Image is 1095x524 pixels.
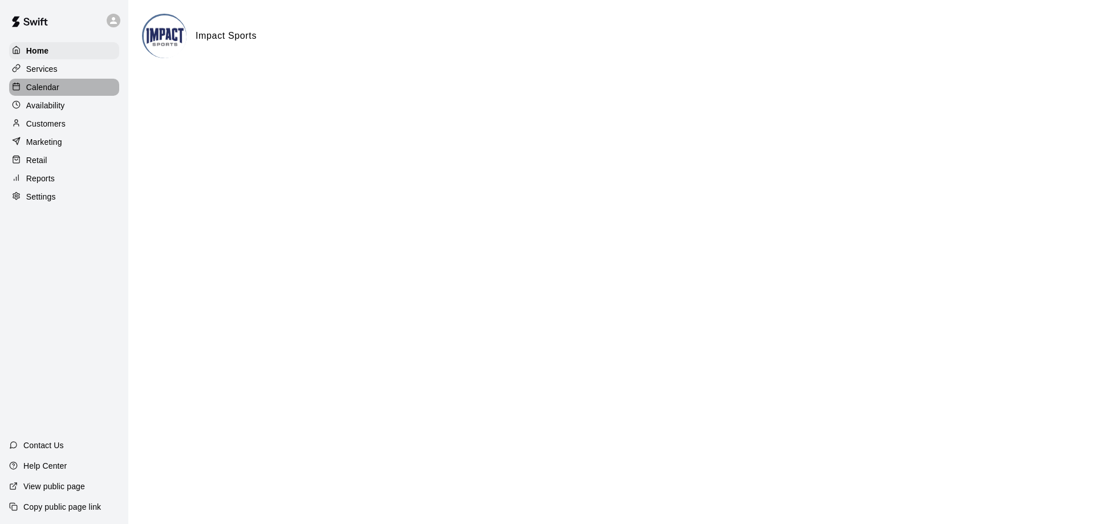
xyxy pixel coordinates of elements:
a: Retail [9,152,119,169]
a: Settings [9,188,119,205]
p: Availability [26,100,65,111]
a: Services [9,60,119,78]
p: Help Center [23,460,67,472]
p: Contact Us [23,440,64,451]
h6: Impact Sports [196,29,257,43]
p: Calendar [26,82,59,93]
p: Marketing [26,136,62,148]
a: Reports [9,170,119,187]
a: Availability [9,97,119,114]
p: Reports [26,173,55,184]
img: Impact Sports logo [144,15,186,58]
p: Home [26,45,49,56]
p: Retail [26,155,47,166]
p: Copy public page link [23,501,101,513]
p: Services [26,63,58,75]
a: Home [9,42,119,59]
a: Customers [9,115,119,132]
p: View public page [23,481,85,492]
p: Settings [26,191,56,202]
p: Customers [26,118,66,129]
a: Calendar [9,79,119,96]
a: Marketing [9,133,119,151]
